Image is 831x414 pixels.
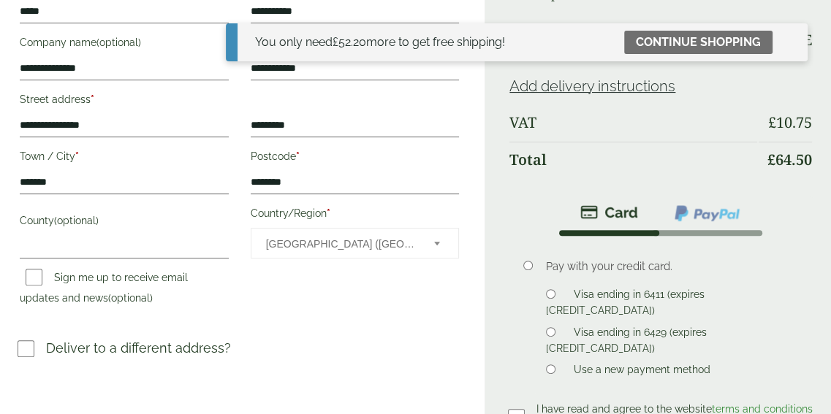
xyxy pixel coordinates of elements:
span: Country/Region [251,228,460,258]
span: 52.20 [333,35,366,49]
abbr: required [296,150,300,162]
span: (optional) [96,37,141,48]
p: Deliver to a different address? [46,338,231,358]
label: County [20,210,229,235]
abbr: required [75,150,79,162]
div: You only need more to get free shipping! [255,34,505,51]
label: Visa ending in 6429 (expires [CREDIT_CARD_DATA]) [546,326,707,359]
img: ppcp-gateway.png [673,204,741,223]
label: Use a new payment method [568,364,716,380]
abbr: required [91,93,94,105]
span: £ [768,112,776,132]
span: (optional) [108,292,153,304]
label: Country/Region [251,203,460,228]
span: (optional) [54,215,99,226]
th: Total [509,142,757,177]
p: Pay with your credit card. [546,258,791,275]
bdi: 64.50 [767,150,812,169]
label: Postcode [251,146,460,171]
span: £ [333,35,338,49]
img: stripe.png [580,204,638,221]
label: Visa ending in 6411 (expires [CREDIT_CARD_DATA]) [546,288,705,321]
a: Continue shopping [624,31,773,54]
span: £ [767,150,775,169]
input: Sign me up to receive email updates and news(optional) [26,269,42,285]
bdi: 10.75 [768,112,812,132]
label: Company name [20,32,229,57]
span: United Kingdom (UK) [266,229,415,259]
th: VAT [509,105,757,140]
label: Town / City [20,146,229,171]
label: Sign me up to receive email updates and news [20,272,188,308]
abbr: required [327,207,330,219]
label: Street address [20,89,229,114]
a: Add delivery instructions [509,77,675,95]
